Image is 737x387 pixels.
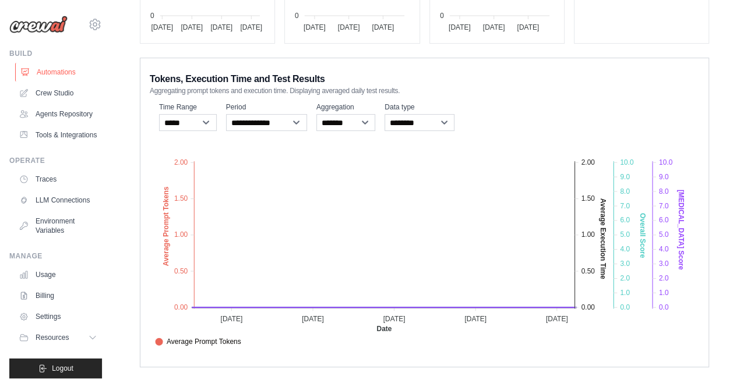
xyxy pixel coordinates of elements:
a: Environment Variables [14,212,102,240]
tspan: 2.00 [174,158,188,166]
tspan: [DATE] [240,23,262,31]
tspan: 10.0 [620,158,634,166]
tspan: 10.0 [659,158,673,166]
a: Usage [14,265,102,284]
tspan: 9.0 [620,173,630,181]
tspan: 1.50 [581,194,595,203]
tspan: 3.0 [620,260,630,268]
span: Resources [36,333,69,342]
tspan: 2.00 [581,158,595,166]
tspan: [DATE] [546,315,568,323]
tspan: [DATE] [383,315,405,323]
tspan: [DATE] [517,23,539,31]
tspan: 1.0 [620,289,630,297]
tspan: 0 [295,12,299,20]
tspan: 0 [439,12,443,20]
text: Average Prompt Tokens [162,186,170,266]
button: Logout [9,358,102,378]
a: Automations [15,63,103,81]
a: LLM Connections [14,191,102,210]
span: Aggregating prompt tokens and execution time. Displaying averaged daily test results. [150,86,400,95]
text: Average Execution Time [599,198,607,279]
tspan: 6.0 [659,216,669,225]
label: Aggregation [316,102,375,112]
a: Crew Studio [14,84,102,102]
tspan: 2.0 [659,274,669,282]
a: Traces [14,170,102,189]
tspan: [DATE] [151,23,173,31]
tspan: 1.50 [174,194,188,203]
tspan: [DATE] [372,23,394,31]
tspan: [DATE] [181,23,203,31]
span: Average Prompt Tokens [155,336,241,347]
label: Period [226,102,307,112]
img: Logo [9,16,68,33]
tspan: [DATE] [448,23,470,31]
tspan: 1.0 [659,289,669,297]
a: Billing [14,286,102,305]
text: [MEDICAL_DATA] Score [677,190,685,270]
div: Operate [9,156,102,165]
tspan: [DATE] [464,315,486,323]
tspan: 0.50 [174,267,188,275]
tspan: [DATE] [220,315,242,323]
tspan: [DATE] [304,23,326,31]
tspan: 6.0 [620,216,630,225]
tspan: [DATE] [210,23,232,31]
a: Agents Repository [14,105,102,123]
iframe: Chat Widget [679,331,737,387]
tspan: [DATE] [338,23,360,31]
span: Tokens, Execution Time and Test Results [150,72,325,86]
tspan: 5.0 [659,230,669,239]
tspan: 8.0 [659,187,669,196]
tspan: 8.0 [620,187,630,196]
tspan: 1.00 [581,230,595,239]
tspan: 2.0 [620,274,630,282]
tspan: 7.0 [659,202,669,210]
label: Data type [385,102,454,112]
tspan: 7.0 [620,202,630,210]
tspan: 4.0 [620,245,630,253]
tspan: 4.0 [659,245,669,253]
tspan: [DATE] [302,315,324,323]
tspan: 9.0 [659,173,669,181]
a: Tools & Integrations [14,126,102,144]
label: Time Range [159,102,217,112]
div: Build [9,49,102,58]
tspan: 0.0 [659,303,669,311]
div: Manage [9,251,102,261]
tspan: 0.00 [581,303,595,311]
tspan: 1.00 [174,230,188,239]
text: Date [376,325,392,333]
button: Resources [14,328,102,347]
tspan: 0 [150,12,154,20]
tspan: 5.0 [620,230,630,239]
span: Logout [52,364,73,373]
tspan: 3.0 [659,260,669,268]
tspan: 0.0 [620,303,630,311]
text: Overall Score [638,213,646,258]
a: Settings [14,307,102,326]
tspan: [DATE] [482,23,505,31]
tspan: 0.00 [174,303,188,311]
tspan: 0.50 [581,267,595,275]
